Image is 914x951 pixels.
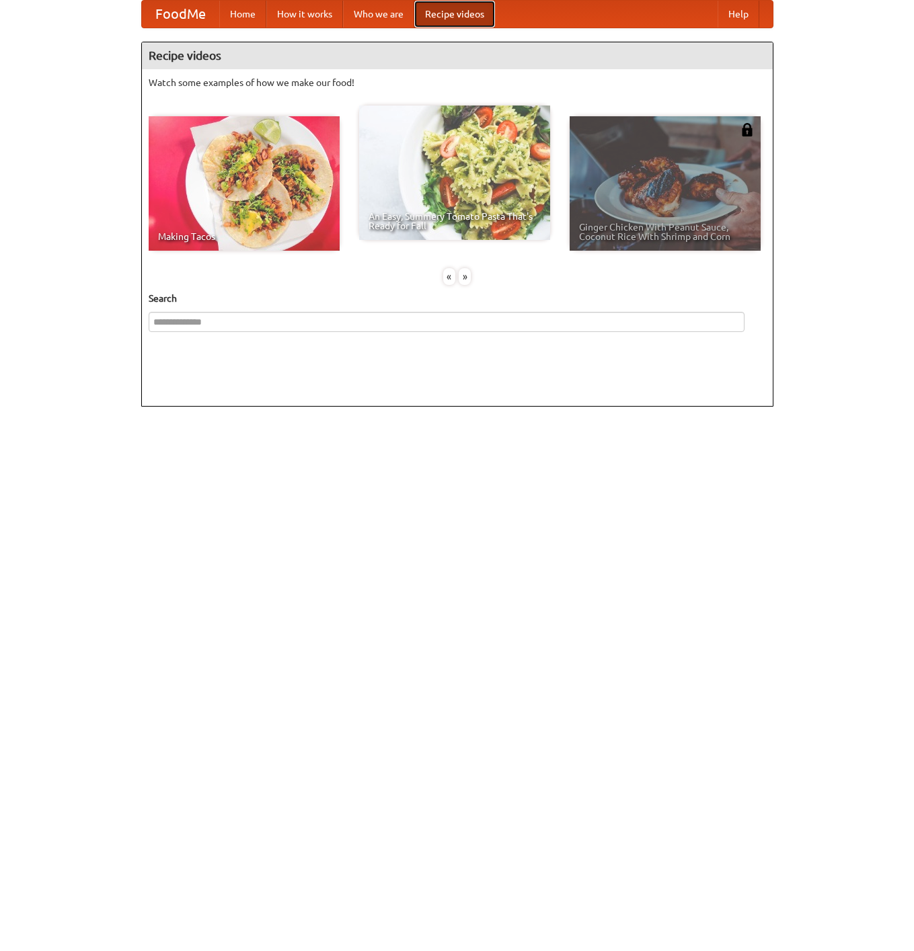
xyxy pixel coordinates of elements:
span: An Easy, Summery Tomato Pasta That's Ready for Fall [369,212,541,231]
a: Who we are [343,1,414,28]
h4: Recipe videos [142,42,773,69]
a: Making Tacos [149,116,340,251]
p: Watch some examples of how we make our food! [149,76,766,89]
h5: Search [149,292,766,305]
img: 483408.png [740,123,754,136]
a: How it works [266,1,343,28]
a: An Easy, Summery Tomato Pasta That's Ready for Fall [359,106,550,240]
a: Home [219,1,266,28]
span: Making Tacos [158,232,330,241]
div: « [443,268,455,285]
a: Recipe videos [414,1,495,28]
a: FoodMe [142,1,219,28]
a: Help [718,1,759,28]
div: » [459,268,471,285]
